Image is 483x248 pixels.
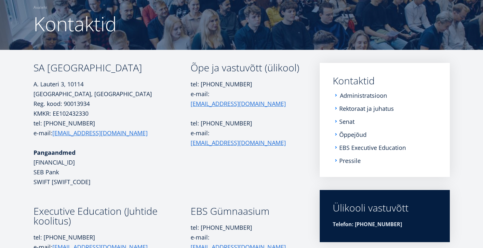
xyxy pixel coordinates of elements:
a: Rektoraat ja juhatus [339,105,394,112]
h3: EBS Gümnaasium [191,206,301,216]
a: Senat [339,118,355,125]
p: A. Lauteri 3, 10114 [GEOGRAPHIC_DATA], [GEOGRAPHIC_DATA] Reg. kood: 90013934 [34,79,191,109]
a: [EMAIL_ADDRESS][DOMAIN_NAME] [52,128,148,138]
span: Kontaktid [34,10,117,37]
a: Õppejõud [339,131,367,138]
strong: Telefon: [PHONE_NUMBER] [333,221,402,228]
a: Administratsioon [340,92,387,99]
p: tel: [PHONE_NUMBER] e-mail: [34,118,191,138]
p: KMKR: EE102432330 [34,109,191,118]
a: [EMAIL_ADDRESS][DOMAIN_NAME] [191,99,286,109]
h3: Executive Education (Juhtide koolitus) [34,206,191,226]
a: [EMAIL_ADDRESS][DOMAIN_NAME] [191,138,286,148]
div: Ülikooli vastuvõtt [333,203,437,213]
h3: SA [GEOGRAPHIC_DATA] [34,63,191,73]
h3: Õpe ja vastuvõtt (ülikool) [191,63,301,73]
a: EBS Executive Education [339,144,406,151]
p: tel: [PHONE_NUMBER] e-mail: [191,79,301,109]
a: Kontaktid [333,76,437,86]
p: e-mail: [191,128,301,148]
a: Pressile [339,157,361,164]
p: [FINANCIAL_ID] SEB Pank SWIFT [SWIFT_CODE] [34,148,191,187]
a: Avaleht [34,4,47,11]
p: tel: [PHONE_NUMBER] [191,118,301,128]
strong: Pangaandmed [34,149,75,156]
